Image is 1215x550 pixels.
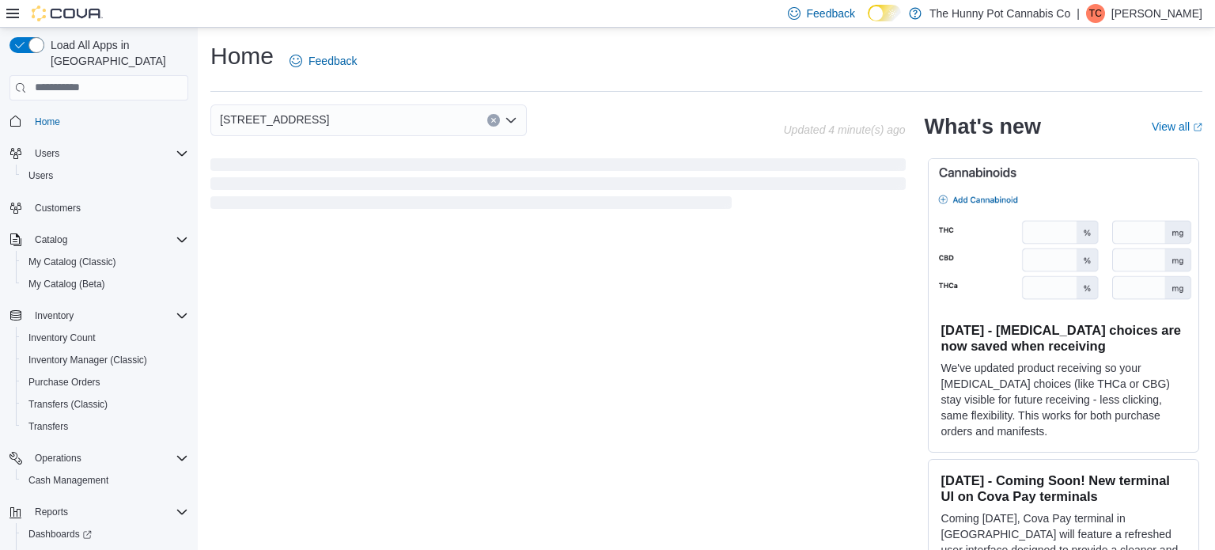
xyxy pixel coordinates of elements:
span: Loading [210,161,906,212]
span: Inventory Count [28,332,96,344]
button: Purchase Orders [16,371,195,393]
button: Reports [28,503,74,522]
button: Inventory Manager (Classic) [16,349,195,371]
span: Catalog [28,230,188,249]
button: Cash Management [16,469,195,491]
a: Purchase Orders [22,373,107,392]
svg: External link [1193,123,1202,132]
a: Dashboards [22,525,98,544]
h3: [DATE] - Coming Soon! New terminal UI on Cova Pay terminals [941,472,1186,504]
span: Catalog [35,233,67,246]
a: Home [28,112,66,131]
button: Transfers [16,415,195,438]
span: Dashboards [28,528,92,541]
span: Feedback [807,6,855,21]
button: Catalog [3,229,195,251]
span: Reports [28,503,188,522]
span: Inventory Count [22,328,188,347]
button: Users [3,142,195,165]
a: Inventory Manager (Classic) [22,351,153,370]
span: Transfers [28,420,68,433]
span: Transfers [22,417,188,436]
button: My Catalog (Beta) [16,273,195,295]
p: Updated 4 minute(s) ago [783,123,905,136]
span: Users [22,166,188,185]
span: Transfers (Classic) [22,395,188,414]
button: Clear input [487,114,500,127]
button: Operations [28,449,88,468]
span: TC [1089,4,1102,23]
a: Customers [28,199,87,218]
span: Cash Management [28,474,108,487]
span: Load All Apps in [GEOGRAPHIC_DATA] [44,37,188,69]
a: Cash Management [22,471,115,490]
button: Catalog [28,230,74,249]
input: Dark Mode [868,5,901,21]
p: The Hunny Pot Cannabis Co [929,4,1070,23]
button: Reports [3,501,195,523]
h2: What's new [925,114,1041,139]
span: Reports [35,506,68,518]
span: My Catalog (Classic) [22,252,188,271]
span: Inventory [28,306,188,325]
button: Users [28,144,66,163]
span: Users [28,169,53,182]
a: Users [22,166,59,185]
p: We've updated product receiving so your [MEDICAL_DATA] choices (like THCa or CBG) stay visible fo... [941,360,1186,439]
button: Users [16,165,195,187]
span: Purchase Orders [28,376,100,389]
span: Inventory Manager (Classic) [22,351,188,370]
span: Transfers (Classic) [28,398,108,411]
span: Customers [28,198,188,218]
span: Users [28,144,188,163]
span: My Catalog (Beta) [28,278,105,290]
p: [PERSON_NAME] [1111,4,1202,23]
a: Transfers [22,417,74,436]
a: Inventory Count [22,328,102,347]
img: Cova [32,6,103,21]
span: Users [35,147,59,160]
button: Inventory [3,305,195,327]
button: Operations [3,447,195,469]
span: My Catalog (Classic) [28,256,116,268]
span: Home [35,116,60,128]
span: Operations [28,449,188,468]
button: My Catalog (Classic) [16,251,195,273]
span: Inventory [35,309,74,322]
span: Inventory Manager (Classic) [28,354,147,366]
a: View allExternal link [1152,120,1202,133]
h3: [DATE] - [MEDICAL_DATA] choices are now saved when receiving [941,322,1186,354]
button: Transfers (Classic) [16,393,195,415]
button: Customers [3,196,195,219]
a: Transfers (Classic) [22,395,114,414]
h1: Home [210,40,274,72]
a: My Catalog (Beta) [22,275,112,294]
p: | [1077,4,1080,23]
a: My Catalog (Classic) [22,252,123,271]
span: My Catalog (Beta) [22,275,188,294]
button: Inventory [28,306,80,325]
span: Operations [35,452,81,465]
span: Customers [35,202,81,214]
a: Feedback [283,45,363,77]
span: Purchase Orders [22,373,188,392]
span: Cash Management [22,471,188,490]
span: [STREET_ADDRESS] [220,110,329,129]
span: Dashboards [22,525,188,544]
button: Inventory Count [16,327,195,349]
div: Tabatha Cruickshank [1086,4,1105,23]
a: Dashboards [16,523,195,545]
span: Home [28,112,188,131]
span: Feedback [308,53,357,69]
button: Open list of options [505,114,517,127]
button: Home [3,110,195,133]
